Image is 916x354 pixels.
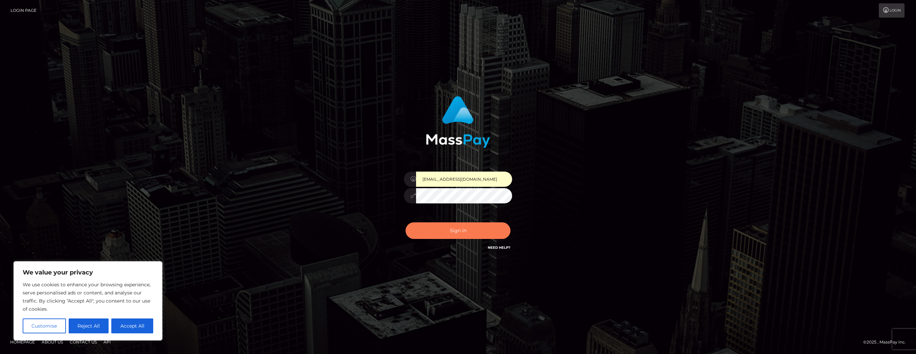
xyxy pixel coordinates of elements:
[23,281,153,313] p: We use cookies to enhance your browsing experience, serve personalised ads or content, and analys...
[488,245,510,250] a: Need Help?
[863,338,911,346] div: © 2025 , MassPay Inc.
[416,172,512,187] input: Username...
[69,318,109,333] button: Reject All
[426,96,490,148] img: MassPay Login
[406,222,510,239] button: Sign in
[7,337,38,347] a: Homepage
[23,268,153,276] p: We value your privacy
[111,318,153,333] button: Accept All
[23,318,66,333] button: Customise
[67,337,99,347] a: Contact Us
[39,337,66,347] a: About Us
[14,261,162,340] div: We value your privacy
[879,3,904,18] a: Login
[10,3,37,18] a: Login Page
[101,337,114,347] a: API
